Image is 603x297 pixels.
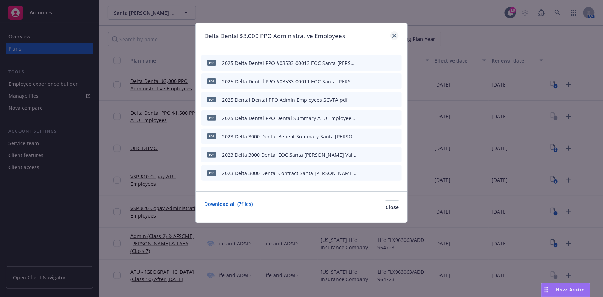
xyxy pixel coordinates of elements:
[541,283,590,297] button: Nova Assist
[381,59,387,67] button: preview file
[207,170,216,176] span: PDF
[222,170,357,177] div: 2023 Delta 3000 Dental Contract Santa [PERSON_NAME] Valley Transportation Authority.PDF
[370,59,375,67] button: download file
[390,31,399,40] a: close
[381,96,387,103] button: preview file
[370,78,375,85] button: download file
[542,283,551,297] div: Drag to move
[393,78,399,85] button: archive file
[393,59,399,67] button: archive file
[222,78,357,85] div: 2025 Delta Dental PPO #03533-00011 EOC Santa [PERSON_NAME] Valley Transportation Authority.pdf
[222,59,357,67] div: 2025 Delta Dental PPO #03533-00013 EOC Santa [PERSON_NAME] Valley Transportation Authority.pdf
[393,96,399,103] button: archive file
[370,133,375,140] button: download file
[370,170,375,177] button: download file
[207,97,216,102] span: pdf
[393,114,399,122] button: archive file
[386,204,399,210] span: Close
[381,170,387,177] button: preview file
[204,200,253,214] a: Download all ( 7 files)
[222,133,357,140] div: 2023 Delta 3000 Dental Benefit Summary Santa [PERSON_NAME] Valley Transportation Authority.PDF
[386,200,399,214] button: Close
[204,31,345,41] h1: Delta Dental $3,000 PPO Administrative Employees
[393,133,399,140] button: archive file
[370,114,375,122] button: download file
[381,114,387,122] button: preview file
[381,133,387,140] button: preview file
[381,151,387,159] button: preview file
[381,78,387,85] button: preview file
[393,170,399,177] button: archive file
[207,60,216,65] span: pdf
[222,96,348,103] div: 2025 Dental Dental PPO Admin Employees SCVTA.pdf
[207,133,216,139] span: PDF
[207,115,216,120] span: pdf
[207,152,216,157] span: PDF
[222,114,357,122] div: 2025 Delta Dental PPO Dental Summary ATU Employees SCVTA.pdf
[393,151,399,159] button: archive file
[370,151,375,159] button: download file
[207,78,216,84] span: pdf
[222,151,357,159] div: 2023 Delta 3000 Dental EOC Santa [PERSON_NAME] Valley Transportation Authority.PDF
[370,96,375,103] button: download file
[556,287,584,293] span: Nova Assist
